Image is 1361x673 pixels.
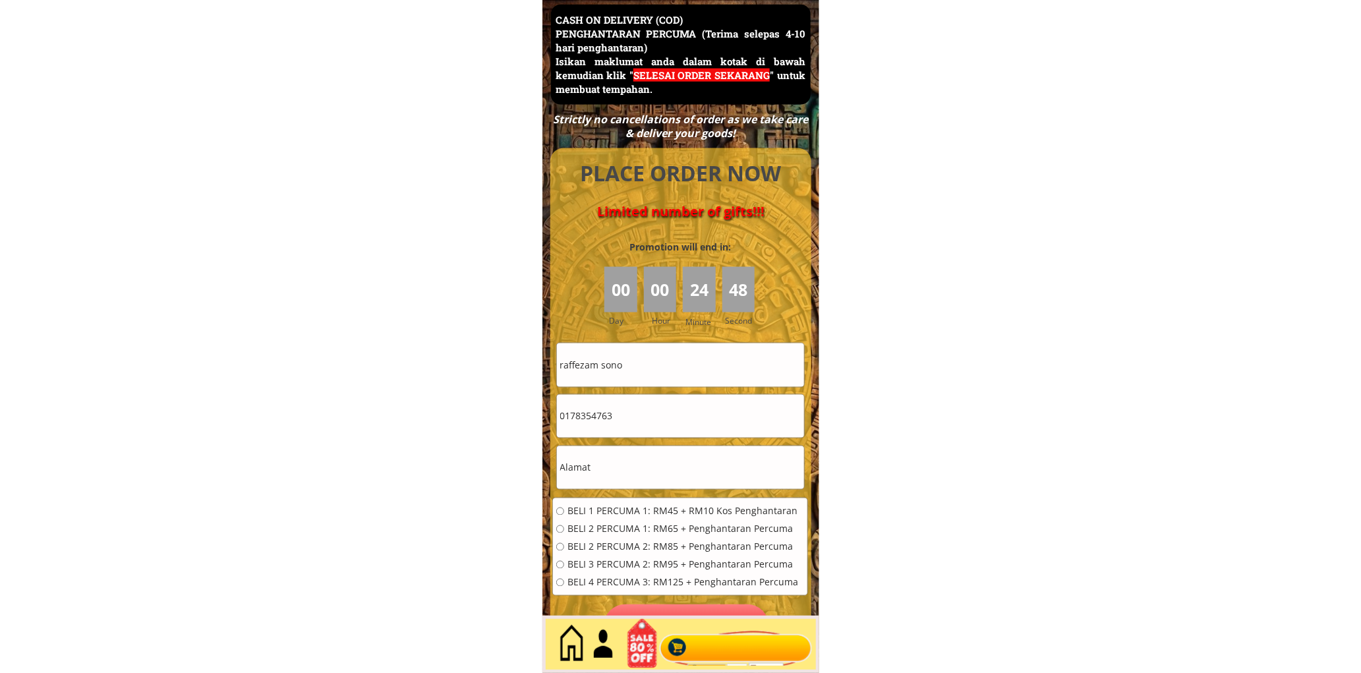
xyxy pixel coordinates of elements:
[652,314,680,327] h3: Hour
[567,578,798,587] span: BELI 4 PERCUMA 3: RM125 + Penghantaran Percuma
[606,240,755,254] h3: Promotion will end in:
[567,507,798,516] span: BELI 1 PERCUMA 1: RM45 + RM10 Kos Penghantaran
[604,604,769,649] p: Pesan sekarang
[567,525,798,534] span: BELI 2 PERCUMA 1: RM65 + Penghantaran Percuma
[633,69,770,82] span: SELESAI ORDER SEKARANG
[567,560,798,570] span: BELI 3 PERCUMA 2: RM95 + Penghantaran Percuma
[565,159,796,189] h4: PLACE ORDER NOW
[685,316,714,328] h3: Minute
[556,13,805,96] h3: CASH ON DELIVERY (COD) PENGHANTARAN PERCUMA (Terima selepas 4-10 hari penghantaran) Isikan maklum...
[726,314,758,327] h3: Second
[557,395,804,438] input: Telefon
[609,314,642,327] h3: Day
[557,343,804,386] input: Nama
[565,204,796,219] h4: Limited number of gifts!!!
[548,113,812,140] div: Strictly no cancellations of order as we take care & deliver your goods!
[567,542,798,552] span: BELI 2 PERCUMA 2: RM85 + Penghantaran Percuma
[557,446,804,489] input: Alamat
